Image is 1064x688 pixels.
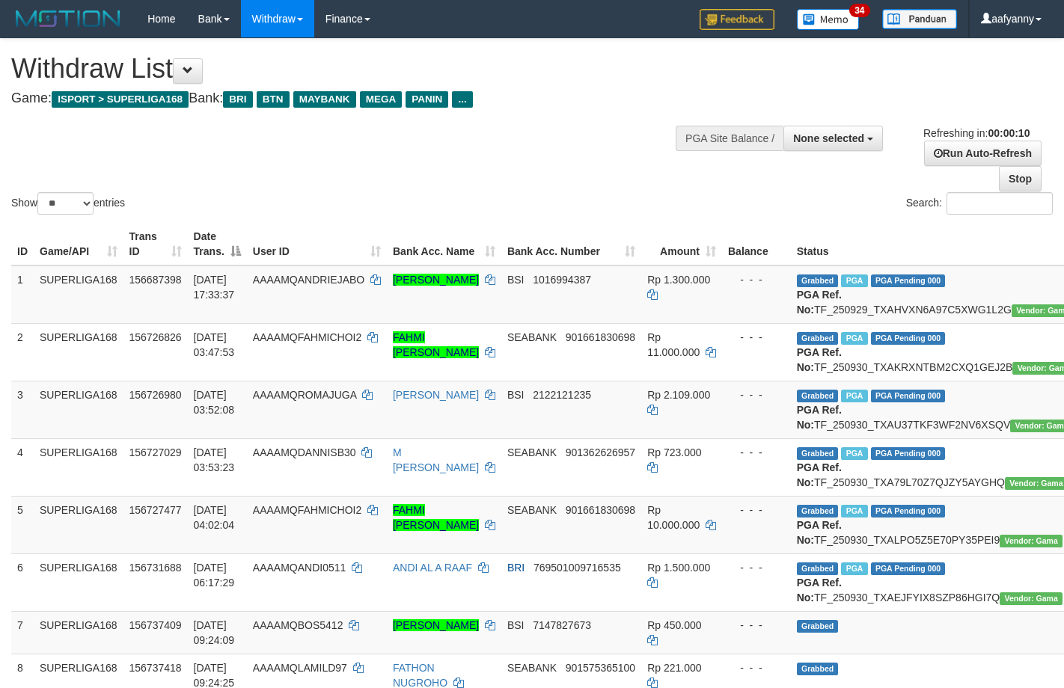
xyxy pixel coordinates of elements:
[393,446,479,473] a: M [PERSON_NAME]
[11,7,125,30] img: MOTION_logo.png
[11,438,34,496] td: 4
[194,446,235,473] span: [DATE] 03:53:23
[507,619,525,631] span: BSI
[393,389,479,401] a: [PERSON_NAME]
[566,446,635,458] span: Copy 901362626957 to clipboard
[393,619,479,631] a: [PERSON_NAME]
[871,332,946,345] span: PGA Pending
[728,503,785,517] div: - - -
[841,505,867,517] span: Marked by aafandaneth
[257,91,290,108] span: BTN
[406,91,448,108] span: PANIN
[793,132,864,144] span: None selected
[841,274,867,287] span: Marked by aafsoycanthlai
[129,504,182,516] span: 156727477
[797,505,839,517] span: Grabbed
[849,4,869,17] span: 34
[253,446,356,458] span: AAAAMQDANNISB30
[1000,535,1063,547] span: Vendor URL: https://trx31.1velocity.biz
[882,9,957,29] img: panduan.png
[507,274,525,286] span: BSI
[728,560,785,575] div: - - -
[223,91,252,108] span: BRI
[871,390,946,402] span: PGA Pending
[52,91,189,108] span: ISPORT > SUPERLIGA168
[188,223,247,265] th: Date Trans.: activate to sort column descending
[11,496,34,553] td: 5
[728,618,785,633] div: - - -
[647,504,700,531] span: Rp 10.000.000
[797,461,842,488] b: PGA Ref. No:
[194,562,235,589] span: [DATE] 06:17:29
[507,504,557,516] span: SEABANK
[34,381,123,438] td: SUPERLIGA168
[507,446,557,458] span: SEABANK
[728,445,785,460] div: - - -
[533,274,591,286] span: Copy 1016994387 to clipboard
[871,562,946,575] span: PGA Pending
[129,619,182,631] span: 156737409
[566,504,635,516] span: Copy 901661830698 to clipboard
[797,577,842,603] b: PGA Ref. No:
[647,331,700,358] span: Rp 11.000.000
[999,166,1042,191] a: Stop
[797,289,842,316] b: PGA Ref. No:
[194,619,235,646] span: [DATE] 09:24:09
[797,404,842,431] b: PGA Ref. No:
[253,562,346,574] span: AAAAMQANDI0511
[871,447,946,460] span: PGA Pending
[797,620,839,633] span: Grabbed
[797,447,839,460] span: Grabbed
[34,265,123,324] td: SUPERLIGA168
[253,331,361,343] span: AAAAMQFAHMICHOI2
[797,274,839,287] span: Grabbed
[797,346,842,373] b: PGA Ref. No:
[393,274,479,286] a: [PERSON_NAME]
[11,223,34,265] th: ID
[194,331,235,358] span: [DATE] 03:47:53
[253,274,364,286] span: AAAAMQANDRIEJABO
[728,387,785,402] div: - - -
[533,619,591,631] span: Copy 7147827673 to clipboard
[11,91,694,106] h4: Game: Bank:
[34,223,123,265] th: Game/API: activate to sort column ascending
[34,323,123,381] td: SUPERLIGA168
[507,331,557,343] span: SEABANK
[797,663,839,675] span: Grabbed
[906,192,1053,215] label: Search:
[722,223,791,265] th: Balance
[194,504,235,531] span: [DATE] 04:02:04
[129,389,182,401] span: 156726980
[129,274,182,286] span: 156687398
[647,562,710,574] span: Rp 1.500.000
[797,9,860,30] img: Button%20Memo.svg
[533,389,591,401] span: Copy 2122121235 to clipboard
[841,562,867,575] span: Marked by aafromsomean
[647,662,701,674] span: Rp 221.000
[871,505,946,517] span: PGA Pending
[11,381,34,438] td: 3
[11,54,694,84] h1: Withdraw List
[11,611,34,654] td: 7
[360,91,403,108] span: MEGA
[129,562,182,574] span: 156731688
[34,438,123,496] td: SUPERLIGA168
[293,91,356,108] span: MAYBANK
[11,265,34,324] td: 1
[123,223,188,265] th: Trans ID: activate to sort column ascending
[647,619,701,631] span: Rp 450.000
[797,332,839,345] span: Grabbed
[783,126,883,151] button: None selected
[924,141,1042,166] a: Run Auto-Refresh
[923,127,1030,139] span: Refreshing in:
[676,126,783,151] div: PGA Site Balance /
[841,390,867,402] span: Marked by aafromsomean
[393,562,472,574] a: ANDI AL A RAAF
[247,223,387,265] th: User ID: activate to sort column ascending
[194,389,235,416] span: [DATE] 03:52:08
[728,330,785,345] div: - - -
[129,446,182,458] span: 156727029
[253,504,361,516] span: AAAAMQFAHMICHOI2
[34,553,123,611] td: SUPERLIGA168
[452,91,472,108] span: ...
